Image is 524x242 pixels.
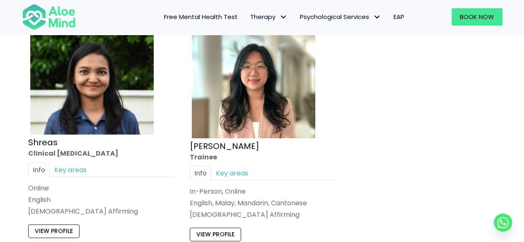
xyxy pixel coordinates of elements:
a: Key areas [211,166,253,180]
span: Psychological Services [300,12,381,21]
span: Free Mental Health Test [164,12,238,21]
span: Therapy: submenu [278,11,290,23]
a: Book Now [452,8,502,26]
div: Online [28,183,173,193]
a: [PERSON_NAME] [190,140,259,152]
span: Psychological Services: submenu [371,11,383,23]
nav: Menu [87,8,411,26]
div: [DEMOGRAPHIC_DATA] Affirming [190,210,335,219]
span: Therapy [250,12,287,21]
img: Shreas clinical psychologist [30,15,154,134]
p: English [28,195,173,204]
img: Aloe mind Logo [22,3,76,31]
a: View profile [28,225,80,238]
a: Info [190,166,211,180]
div: [DEMOGRAPHIC_DATA] Affirming [28,206,173,216]
a: TherapyTherapy: submenu [244,8,294,26]
a: Shreas [28,137,58,149]
a: Info [28,163,50,177]
span: Book Now [460,12,494,21]
a: View profile [190,228,241,241]
a: Free Mental Health Test [158,8,244,26]
div: In-Person, Online [190,187,335,196]
p: English, Malay, Mandarin, Cantonese [190,198,335,208]
img: Zi Xuan Trainee Aloe Mind [192,15,315,138]
a: Key areas [50,163,91,177]
a: EAP [387,8,411,26]
span: EAP [394,12,404,21]
div: Clinical [MEDICAL_DATA] [28,149,173,158]
a: Whatsapp [494,213,512,232]
a: Psychological ServicesPsychological Services: submenu [294,8,387,26]
div: Trainee [190,152,335,162]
